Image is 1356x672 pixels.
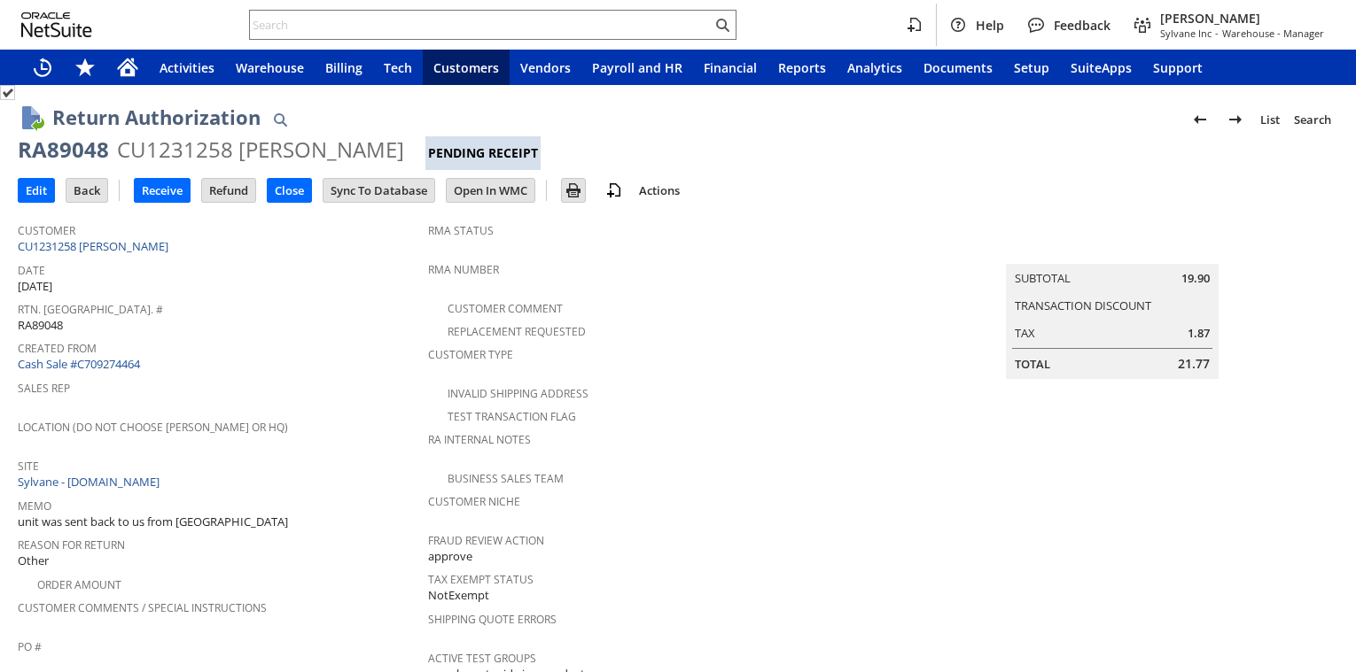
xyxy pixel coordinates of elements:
[428,432,531,447] a: RA Internal Notes
[18,302,163,317] a: Rtn. [GEOGRAPHIC_DATA]. #
[448,471,564,486] a: Business Sales Team
[250,14,712,35] input: Search
[160,59,214,76] span: Activities
[18,537,125,552] a: Reason For Return
[202,179,255,202] input: Refund
[37,577,121,592] a: Order Amount
[18,356,140,372] a: Cash Sale #C709274464
[18,263,45,278] a: Date
[18,420,288,435] a: Location (Do Not Choose [PERSON_NAME] or HQ)
[323,179,434,202] input: Sync To Database
[428,587,489,604] span: NotExempt
[428,651,536,666] a: Active Test Groups
[18,498,51,514] a: Memo
[74,57,96,78] svg: Shortcuts
[1188,325,1210,342] span: 1.87
[428,494,520,509] a: Customer Niche
[1153,59,1203,76] span: Support
[1142,50,1213,85] a: Support
[1178,355,1210,373] span: 21.77
[18,341,97,356] a: Created From
[64,50,106,85] div: Shortcuts
[604,180,625,201] img: add-record.svg
[913,50,1003,85] a: Documents
[225,50,315,85] a: Warehouse
[428,548,472,565] span: approve
[1160,10,1324,27] span: [PERSON_NAME]
[18,223,75,238] a: Customer
[1215,27,1219,40] span: -
[1071,59,1132,76] span: SuiteApps
[1287,105,1338,134] a: Search
[1060,50,1142,85] a: SuiteApps
[1015,356,1050,372] a: Total
[373,50,423,85] a: Tech
[236,59,304,76] span: Warehouse
[18,639,42,654] a: PO #
[19,179,54,202] input: Edit
[315,50,373,85] a: Billing
[1253,105,1287,134] a: List
[32,57,53,78] svg: Recent Records
[18,278,52,295] span: [DATE]
[325,59,362,76] span: Billing
[1015,297,1151,313] a: Transaction Discount
[18,514,288,530] span: unit was sent back to us from [GEOGRAPHIC_DATA]
[768,50,837,85] a: Reports
[1003,50,1060,85] a: Setup
[21,12,92,37] svg: logo
[520,59,571,76] span: Vendors
[693,50,768,85] a: Financial
[778,59,826,76] span: Reports
[847,59,902,76] span: Analytics
[18,552,49,569] span: Other
[18,317,63,334] span: RA89048
[1160,27,1212,40] span: Sylvane Inc
[428,612,557,627] a: Shipping Quote Errors
[18,600,267,615] a: Customer Comments / Special Instructions
[428,347,513,362] a: Customer Type
[18,135,109,164] div: RA89048
[268,179,311,202] input: Close
[448,409,576,424] a: Test Transaction Flag
[562,179,585,202] input: Print
[66,179,107,202] input: Back
[1225,109,1246,130] img: Next
[1222,27,1324,40] span: Warehouse - Manager
[581,50,693,85] a: Payroll and HR
[18,238,173,254] a: CU1231258 [PERSON_NAME]
[1015,325,1035,341] a: Tax
[18,381,70,396] a: Sales Rep
[428,223,494,238] a: RMA Status
[592,59,682,76] span: Payroll and HR
[563,180,584,201] img: Print
[425,136,541,170] div: Pending Receipt
[1006,236,1219,264] caption: Summary
[632,182,687,198] a: Actions
[18,459,39,474] a: Site
[423,50,510,85] a: Customers
[510,50,581,85] a: Vendors
[117,57,138,78] svg: Home
[448,301,563,316] a: Customer Comment
[428,572,534,587] a: Tax Exempt Status
[433,59,499,76] span: Customers
[428,262,499,277] a: RMA Number
[712,14,733,35] svg: Search
[1015,270,1071,286] a: Subtotal
[923,59,993,76] span: Documents
[1189,109,1211,130] img: Previous
[52,103,261,132] h1: Return Authorization
[106,50,149,85] a: Home
[448,324,586,339] a: Replacement Requested
[149,50,225,85] a: Activities
[447,179,534,202] input: Open In WMC
[837,50,913,85] a: Analytics
[704,59,757,76] span: Financial
[384,59,412,76] span: Tech
[1181,270,1210,287] span: 19.90
[18,474,164,490] a: Sylvane - [DOMAIN_NAME]
[135,179,190,202] input: Receive
[117,135,404,164] div: CU1231258 [PERSON_NAME]
[976,17,1004,34] span: Help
